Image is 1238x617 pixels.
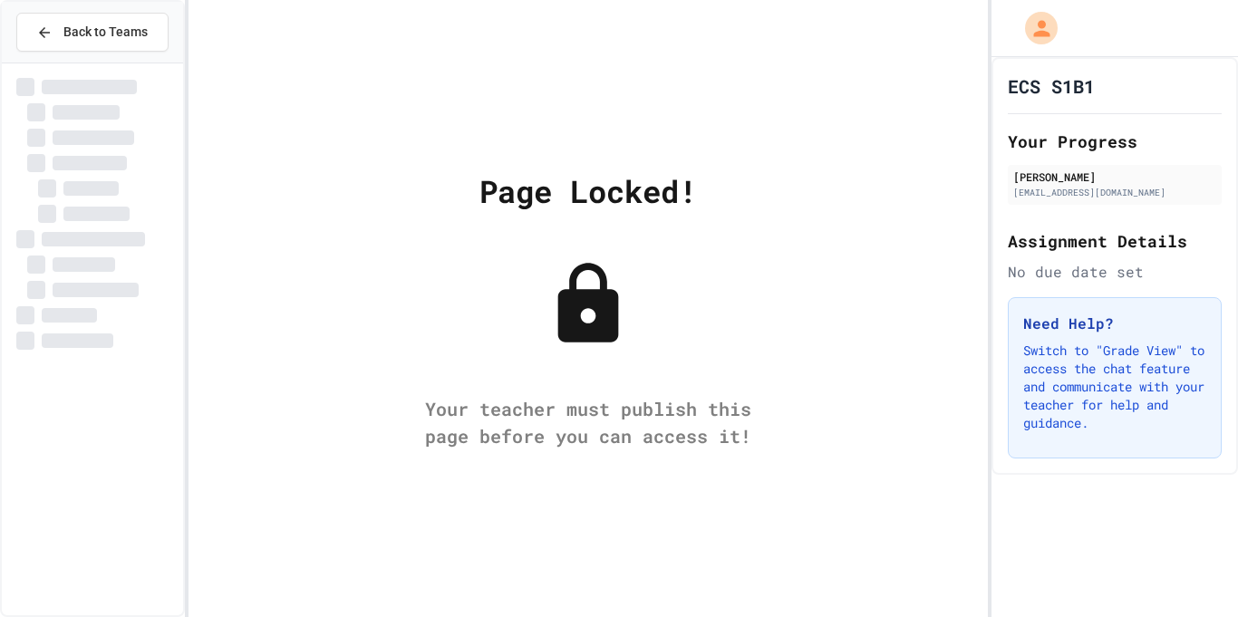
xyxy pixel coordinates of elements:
[1008,129,1222,154] h2: Your Progress
[1008,73,1095,99] h1: ECS S1B1
[1008,228,1222,254] h2: Assignment Details
[1013,169,1216,185] div: [PERSON_NAME]
[1006,7,1062,49] div: My Account
[1008,261,1222,283] div: No due date set
[16,13,169,52] button: Back to Teams
[1023,313,1206,334] h3: Need Help?
[1023,342,1206,432] p: Switch to "Grade View" to access the chat feature and communicate with your teacher for help and ...
[1013,186,1216,199] div: [EMAIL_ADDRESS][DOMAIN_NAME]
[479,168,697,214] div: Page Locked!
[407,395,769,449] div: Your teacher must publish this page before you can access it!
[63,23,148,42] span: Back to Teams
